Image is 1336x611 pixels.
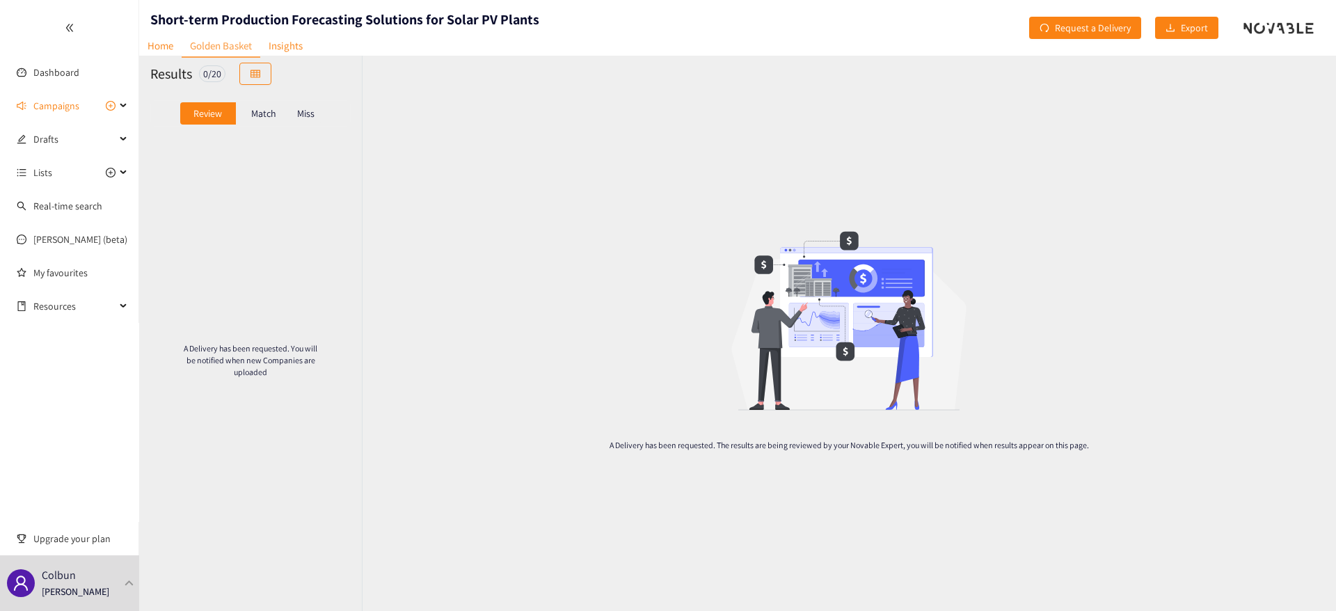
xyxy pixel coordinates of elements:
p: Miss [297,108,315,119]
p: Match [251,108,276,119]
span: sound [17,101,26,111]
span: Request a Delivery [1055,20,1131,35]
span: plus-circle [106,168,116,177]
a: Real-time search [33,200,102,212]
span: edit [17,134,26,144]
a: Dashboard [33,66,79,79]
span: double-left [65,23,74,33]
a: Insights [260,35,311,56]
div: 0 / 20 [199,65,225,82]
span: trophy [17,534,26,543]
a: [PERSON_NAME] (beta) [33,233,127,246]
p: Review [193,108,222,119]
span: Resources [33,292,116,320]
p: A Delivery has been requested. The results are being reviewed by your Novable Expert, you will be... [565,439,1133,451]
span: Drafts [33,125,116,153]
button: redoRequest a Delivery [1029,17,1141,39]
span: table [250,69,260,80]
span: Campaigns [33,92,79,120]
span: redo [1040,23,1049,34]
span: Upgrade your plan [33,525,128,553]
h1: Short-term Production Forecasting Solutions for Solar PV Plants [150,10,539,29]
span: Lists [33,159,52,187]
span: download [1166,23,1175,34]
span: book [17,301,26,311]
p: Colbun [42,566,76,584]
a: Home [139,35,182,56]
p: [PERSON_NAME] [42,584,109,599]
a: My favourites [33,259,128,287]
iframe: Chat Widget [1266,544,1336,611]
button: table [239,63,271,85]
span: user [13,575,29,592]
button: downloadExport [1155,17,1218,39]
h2: Results [150,64,192,84]
a: Golden Basket [182,35,260,58]
span: unordered-list [17,168,26,177]
span: plus-circle [106,101,116,111]
div: Widget de chat [1266,544,1336,611]
span: Export [1181,20,1208,35]
p: A Delivery has been requested. You will be notified when new Companies are uploaded [184,342,317,378]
